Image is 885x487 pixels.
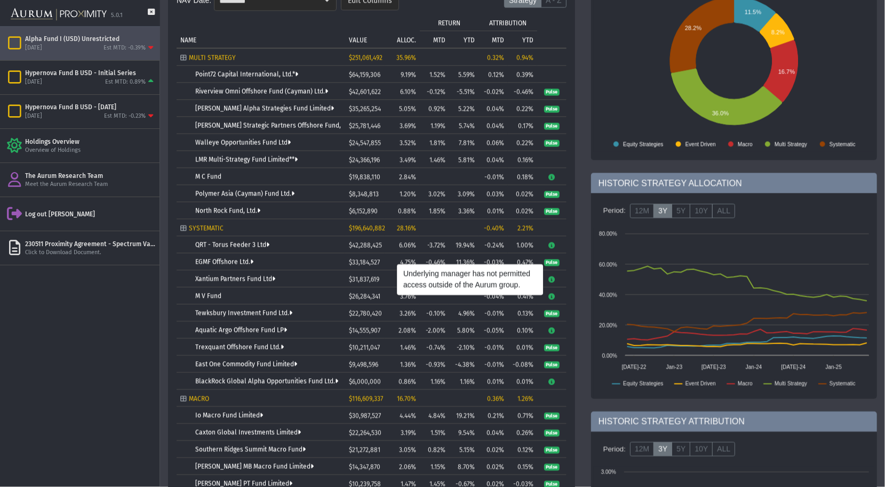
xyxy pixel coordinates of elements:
span: 1.46% [400,344,416,352]
td: Column VALUE [345,14,385,48]
span: 9.19% [401,71,416,79]
td: -4.38% [449,355,479,372]
label: 5Y [672,442,690,457]
td: 1.00% [508,236,537,253]
span: $8,348,813 [349,191,379,198]
span: Pulse [544,429,560,437]
td: Column ALLOC. [385,14,420,48]
td: 5.81% [449,151,479,168]
td: 0.39% [508,66,537,83]
td: 1.15% [420,458,449,475]
text: 0.00% [602,353,617,359]
div: Meet the Aurum Research Team [25,181,156,189]
td: 0.16% [508,151,537,168]
td: 5.80% [449,321,479,338]
div: Holdings Overview [25,137,156,146]
td: -0.46% [508,83,537,100]
span: $21,272,881 [349,447,380,454]
td: 0.12% [479,66,508,83]
text: 16.7% [778,69,795,75]
td: 7.81% [449,134,479,151]
a: Walleye Opportunities Fund Ltd [195,139,291,147]
div: Hypernova Fund B USD - Initial Series [25,69,156,77]
a: Pulse [544,88,560,95]
td: 0.82% [420,441,449,458]
span: Pulse [544,412,560,420]
td: 1.51% [420,424,449,441]
span: 2.06% [399,464,416,471]
td: 11.36% [449,253,479,270]
p: MTD [433,36,445,44]
div: 5.0.1 [111,12,123,20]
td: 5.74% [449,117,479,134]
td: 0.02% [479,441,508,458]
td: -0.03% [479,253,508,270]
text: 28.2% [685,25,701,31]
a: North Rock Fund, Ltd. [195,207,260,215]
td: -0.01% [479,338,508,355]
td: -0.10% [420,304,449,321]
td: Column MTD [420,31,449,48]
span: 5.05% [399,105,416,113]
span: 2.84% [399,174,416,181]
label: 10Y [690,204,713,218]
span: 3.49% [400,157,416,164]
div: Overview of Holdings [25,147,156,155]
p: NAME [180,36,196,44]
div: Hypernova Fund B USD - [DATE] [25,103,156,111]
td: -0.05% [479,321,508,338]
span: $10,211,047 [349,344,380,352]
td: 1.85% [420,202,449,219]
p: RETURN [438,19,460,27]
label: 3Y [653,442,672,457]
span: 3.26% [400,310,416,318]
td: Column NAME [177,14,345,48]
span: MACRO [189,395,209,403]
a: Point72 Capital International, Ltd.* [195,71,298,78]
span: $31,837,619 [349,276,379,283]
span: Pulse [544,208,560,215]
td: 1.52% [420,66,449,83]
span: 16.70% [397,395,416,403]
text: [DATE]-23 [701,364,726,370]
span: Pulse [544,344,560,352]
td: 0.06% [479,134,508,151]
span: Pulse [544,464,560,471]
p: MTD [492,36,504,44]
text: Macro [738,380,753,386]
td: 0.13% [508,304,537,321]
span: $6,152,890 [349,208,378,215]
label: ALL [712,442,735,457]
a: Io Macro Fund Limited [195,412,263,419]
text: Event Driven [685,380,715,386]
td: -0.01% [479,168,508,185]
td: Column [537,14,567,48]
a: Polymer Asia (Cayman) Fund Ltd. [195,190,294,198]
div: [DATE] [25,112,42,120]
td: -0.01% [479,355,508,372]
div: 0.94% [512,54,533,62]
a: Pulse [544,361,560,368]
span: 3.05% [399,447,416,454]
span: 0.86% [398,378,416,386]
text: 40.00% [599,292,617,298]
text: 20.00% [599,322,617,328]
td: 0.01% [479,372,508,389]
td: 1.19% [420,117,449,134]
span: Pulse [544,88,560,96]
td: 0.04% [479,424,508,441]
td: 19.94% [449,236,479,253]
td: 0.71% [508,407,537,424]
a: Xantium Partners Fund Ltd [195,275,275,283]
a: East One Commodity Fund Limited [195,361,297,368]
text: 80.00% [599,231,617,237]
label: 12M [630,442,654,457]
span: Pulse [544,105,560,113]
text: Jan-24 [746,364,762,370]
text: Macro [738,142,753,148]
td: 3.02% [420,185,449,202]
td: 0.10% [508,321,537,338]
td: 0.12% [508,441,537,458]
td: -0.24% [479,236,508,253]
td: 0.02% [508,185,537,202]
